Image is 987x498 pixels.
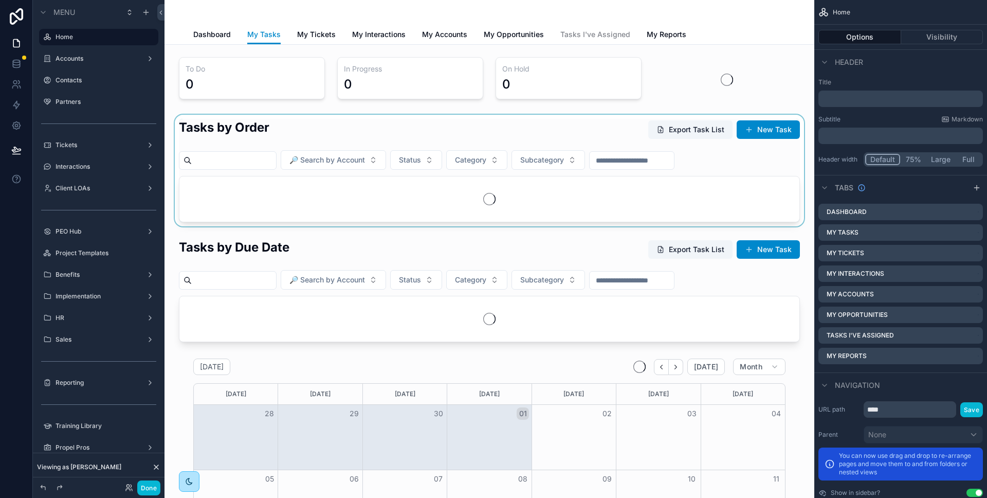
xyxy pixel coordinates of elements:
[827,331,894,340] label: Tasks I've Assigned
[818,155,860,164] label: Header width
[941,115,983,123] a: Markdown
[56,33,152,41] label: Home
[827,290,874,298] label: My Accounts
[432,407,445,420] button: 30
[432,473,445,485] button: 07
[926,154,955,165] button: Large
[56,271,142,279] label: Benefits
[901,30,983,44] button: Visibility
[297,29,336,40] span: My Tickets
[827,270,884,278] label: My Interactions
[839,452,977,476] p: You can now use drag and drop to re-arrange pages and move them to and from folders or nested views
[37,463,121,471] span: Viewing as [PERSON_NAME]
[297,25,336,46] a: My Tickets
[56,249,156,257] label: Project Templates
[56,422,156,430] label: Training Library
[348,473,360,485] button: 06
[818,78,983,86] label: Title
[835,380,880,390] span: Navigation
[56,314,142,322] label: HR
[827,311,888,319] label: My Opportunities
[864,426,983,443] button: None
[818,30,901,44] button: Options
[686,473,698,485] button: 10
[247,25,281,45] a: My Tasks
[647,25,686,46] a: My Reports
[53,7,75,17] span: Menu
[827,249,864,257] label: My Tickets
[193,29,231,40] span: Dashboard
[484,25,544,46] a: My Opportunities
[247,29,281,40] span: My Tasks
[560,29,630,40] span: Tasks I've Assigned
[56,379,142,387] label: Reporting
[56,292,142,300] label: Implementation
[137,481,160,495] button: Done
[868,430,886,440] span: None
[56,335,142,344] label: Sales
[56,227,142,236] label: PEO Hub
[865,154,900,165] button: Default
[601,473,613,485] button: 09
[560,25,630,46] a: Tasks I've Assigned
[833,8,850,16] span: Home
[955,154,981,165] button: Full
[352,29,406,40] span: My Interactions
[56,76,156,84] label: Contacts
[263,407,276,420] button: 28
[601,407,613,420] button: 02
[647,29,686,40] span: My Reports
[827,208,867,216] label: Dashboard
[827,352,867,360] label: My Reports
[348,407,360,420] button: 29
[900,154,926,165] button: 75%
[56,184,142,192] label: Client LOAs
[517,407,529,420] button: 01
[818,128,983,144] div: scrollable content
[484,29,544,40] span: My Opportunities
[835,183,853,193] span: Tabs
[770,473,782,485] button: 11
[263,473,276,485] button: 05
[517,473,529,485] button: 08
[56,443,142,452] label: Propel Pros
[352,25,406,46] a: My Interactions
[818,405,860,414] label: URL path
[835,57,863,67] span: Header
[193,25,231,46] a: Dashboard
[770,407,782,420] button: 04
[56,98,156,106] label: Partners
[960,402,983,417] button: Save
[818,91,983,107] div: scrollable content
[818,115,840,123] label: Subtitle
[952,115,983,123] span: Markdown
[56,141,142,149] label: Tickets
[818,431,860,439] label: Parent
[422,25,467,46] a: My Accounts
[422,29,467,40] span: My Accounts
[827,228,858,237] label: My Tasks
[56,55,142,63] label: Accounts
[56,163,142,171] label: Interactions
[686,407,698,420] button: 03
